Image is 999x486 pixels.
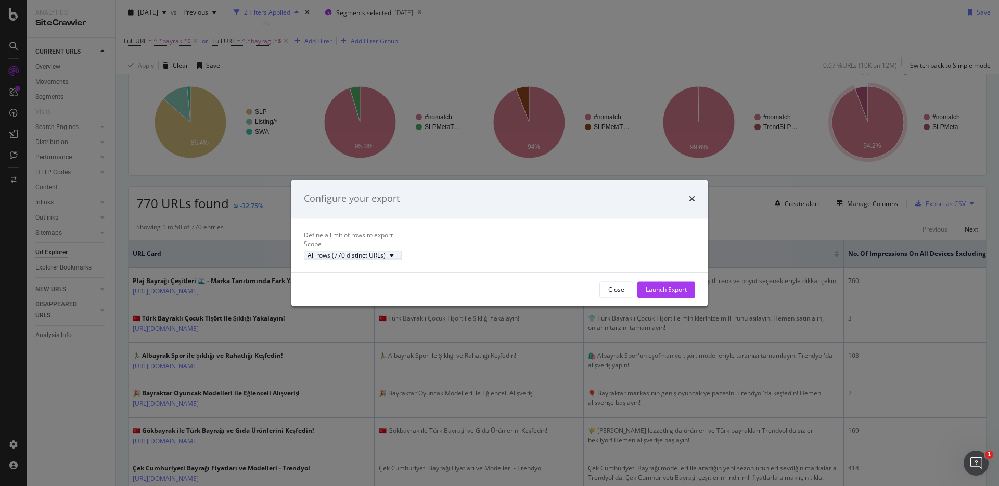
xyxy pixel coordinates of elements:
div: Close [608,285,624,294]
div: Launch Export [646,285,687,294]
span: 1 [985,451,993,459]
div: All rows (770 distinct URLs) [308,252,386,259]
button: All rows (770 distinct URLs) [304,251,402,260]
label: Scope [304,239,322,248]
div: modal [291,180,708,306]
iframe: Intercom live chat [964,451,989,476]
div: times [689,192,695,206]
div: Configure your export [304,192,400,206]
button: Launch Export [637,282,695,298]
div: Define a limit of rows to export [304,231,695,239]
button: Close [599,282,633,298]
